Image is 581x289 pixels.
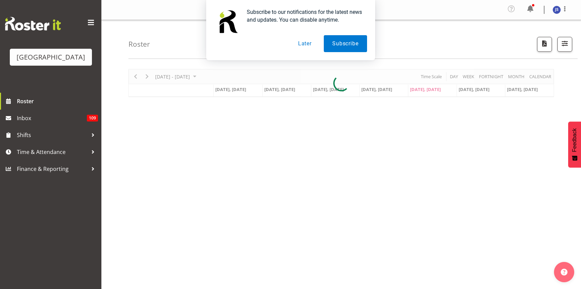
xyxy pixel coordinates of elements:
span: Inbox [17,113,87,123]
img: notification icon [214,8,241,35]
div: Subscribe to our notifications for the latest news and updates. You can disable anytime. [241,8,367,24]
img: help-xxl-2.png [561,269,567,275]
span: Time & Attendance [17,147,88,157]
button: Later [290,35,320,52]
button: Feedback - Show survey [568,121,581,168]
span: Shifts [17,130,88,140]
span: Feedback [572,128,578,152]
span: 109 [87,115,98,121]
span: Roster [17,96,98,106]
button: Subscribe [324,35,367,52]
span: Finance & Reporting [17,164,88,174]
